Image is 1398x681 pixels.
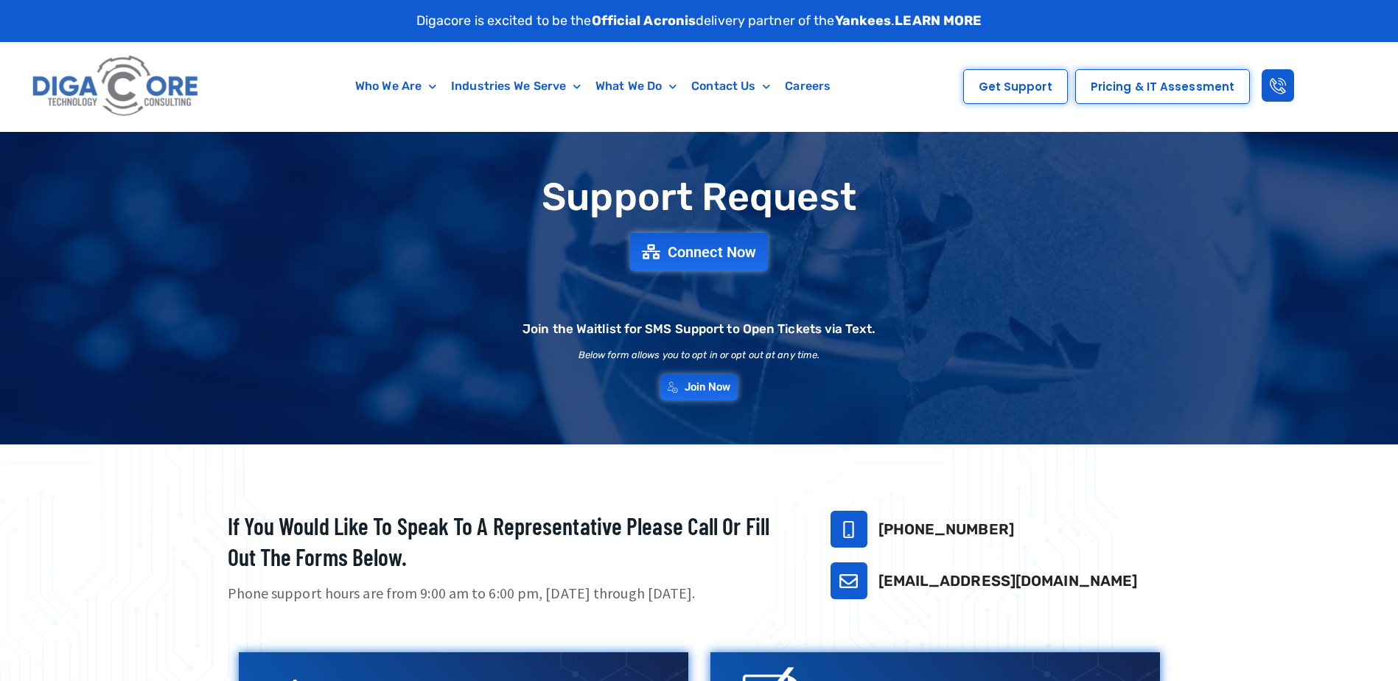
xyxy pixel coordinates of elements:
span: Join Now [685,382,731,393]
a: [PHONE_NUMBER] [878,520,1014,538]
a: Careers [777,69,838,103]
a: Connect Now [630,233,768,271]
a: 732-646-5725 [831,511,867,548]
span: Connect Now [668,245,756,259]
a: support@digacore.com [831,562,867,599]
h1: Support Request [191,176,1208,218]
p: Phone support hours are from 9:00 am to 6:00 pm, [DATE] through [DATE]. [228,583,794,604]
a: Industries We Serve [444,69,588,103]
a: Join Now [660,374,738,400]
a: Pricing & IT Assessment [1075,69,1250,104]
p: Digacore is excited to be the delivery partner of the . [416,11,982,31]
a: Get Support [963,69,1068,104]
strong: Official Acronis [592,13,696,29]
span: Pricing & IT Assessment [1091,81,1234,92]
a: LEARN MORE [895,13,982,29]
h2: If you would like to speak to a representative please call or fill out the forms below. [228,511,794,572]
span: Get Support [979,81,1052,92]
a: Contact Us [684,69,777,103]
h2: Below form allows you to opt in or opt out at any time. [579,350,820,360]
h2: Join the Waitlist for SMS Support to Open Tickets via Text. [522,323,876,335]
a: [EMAIL_ADDRESS][DOMAIN_NAME] [878,572,1138,590]
strong: Yankees [835,13,892,29]
a: What We Do [588,69,684,103]
a: Who We Are [348,69,444,103]
img: Digacore logo 1 [28,49,204,124]
nav: Menu [275,69,911,103]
